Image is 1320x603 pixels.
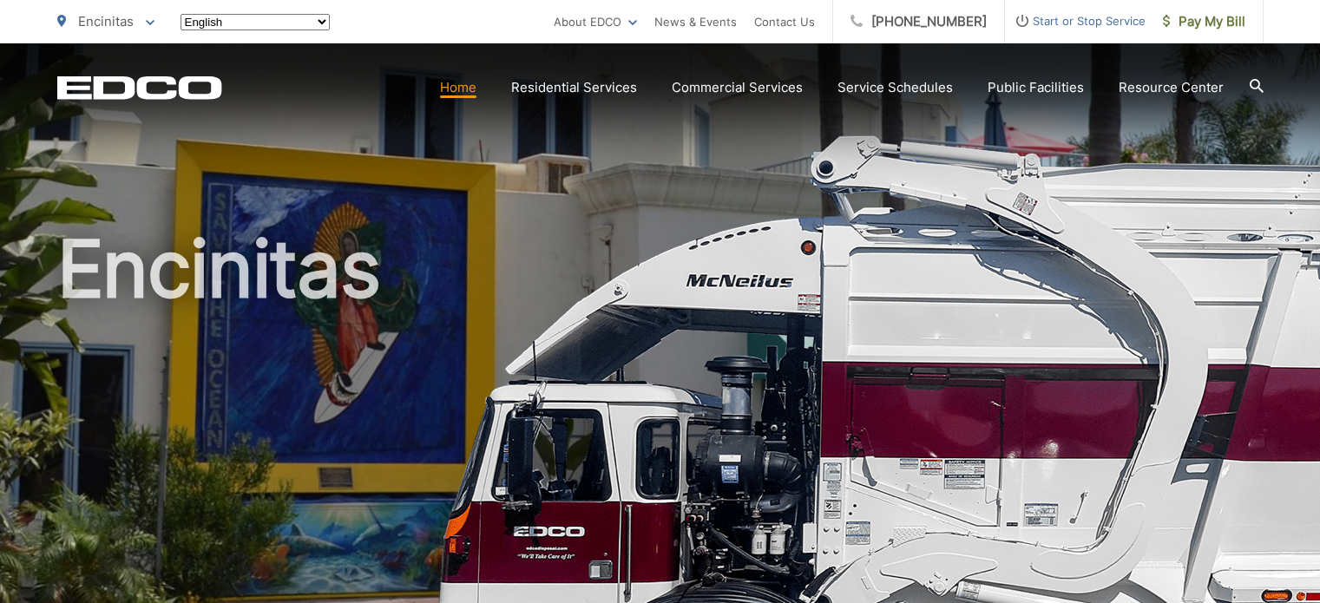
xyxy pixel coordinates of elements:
[837,77,953,98] a: Service Schedules
[988,77,1084,98] a: Public Facilities
[1119,77,1224,98] a: Resource Center
[57,75,222,100] a: EDCD logo. Return to the homepage.
[1163,11,1245,32] span: Pay My Bill
[754,11,815,32] a: Contact Us
[78,13,134,29] span: Encinitas
[440,77,476,98] a: Home
[554,11,637,32] a: About EDCO
[654,11,737,32] a: News & Events
[181,14,330,30] select: Select a language
[511,77,637,98] a: Residential Services
[672,77,803,98] a: Commercial Services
